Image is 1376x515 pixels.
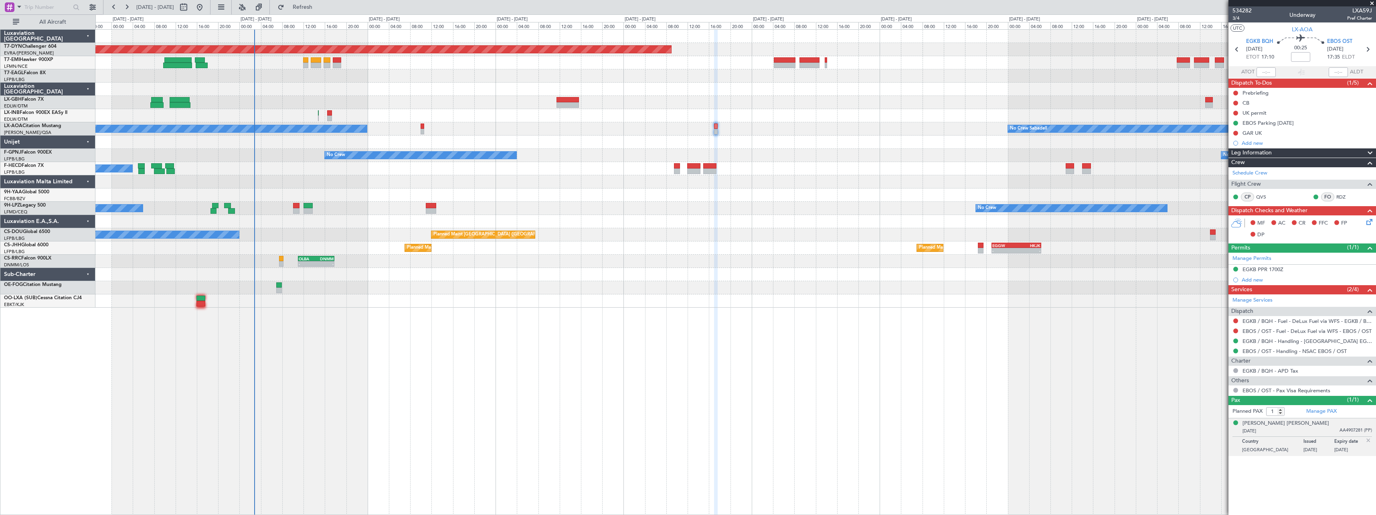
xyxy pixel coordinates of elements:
div: 00:00 [239,22,261,29]
div: 08:00 [923,22,944,29]
span: OO-LXA (SUB) [4,296,37,300]
a: LFPB/LBG [4,77,25,83]
span: ELDT [1342,53,1355,61]
div: 20:00 [730,22,752,29]
span: AA4907281 (PP) [1340,427,1372,434]
a: EGKB / BQH - APD Tax [1242,367,1298,374]
div: Add new [1242,140,1372,146]
a: QVS [1256,193,1274,201]
a: [PERSON_NAME]/QSA [4,130,51,136]
div: 04:00 [261,22,282,29]
span: ETOT [1246,53,1259,61]
div: 00:00 [111,22,133,29]
a: LX-AOACitation Mustang [4,124,61,128]
div: 20:00 [346,22,368,29]
span: Charter [1231,357,1251,366]
div: No Crew [327,149,345,161]
span: Services [1231,285,1252,294]
div: [DATE] - [DATE] [369,16,400,23]
div: CB [1242,99,1249,106]
div: EGGW [992,243,1016,248]
span: LX-INB [4,110,20,115]
div: 08:00 [1050,22,1072,29]
span: Refresh [286,4,320,10]
span: Pref Charter [1347,15,1372,22]
span: 9H-LPZ [4,203,20,208]
span: Permits [1231,243,1250,253]
div: 08:00 [794,22,815,29]
div: Planned Maint [GEOGRAPHIC_DATA] ([GEOGRAPHIC_DATA]) [433,229,560,241]
a: CS-JHHGlobal 6000 [4,243,49,247]
span: AC [1278,219,1285,227]
a: EGKB / BQH - Handling - [GEOGRAPHIC_DATA] EGKB / [GEOGRAPHIC_DATA] [1242,338,1372,345]
div: Prebriefing [1242,89,1269,96]
a: FCBB/BZV [4,196,25,202]
div: 20:00 [986,22,1008,29]
span: Dispatch Checks and Weather [1231,206,1307,215]
span: CS-RRC [4,256,21,261]
p: [DATE] [1303,447,1334,455]
div: 04:00 [1157,22,1178,29]
a: Schedule Crew [1232,169,1267,177]
div: 16:00 [837,22,858,29]
a: LX-INBFalcon 900EX EASy II [4,110,67,115]
button: UTC [1230,24,1244,32]
span: T7-EAGL [4,71,24,75]
span: OE-FOG [4,282,23,287]
div: 16:00 [453,22,474,29]
a: EGKB / BQH - Fuel - DeLux Fuel via WFS - EGKB / BQH [1242,318,1372,324]
div: 08:00 [282,22,304,29]
span: FP [1341,219,1347,227]
div: FO [1321,193,1334,201]
div: 16:00 [1093,22,1114,29]
a: EVRA/[PERSON_NAME] [4,50,54,56]
div: DNMM [316,256,334,261]
div: [DATE] - [DATE] [497,16,528,23]
a: F-GPNJFalcon 900EX [4,150,52,155]
span: ALDT [1350,68,1363,76]
div: 16:00 [581,22,602,29]
div: 12:00 [1072,22,1093,29]
a: DNMM/LOS [4,262,29,268]
span: 17:10 [1261,53,1274,61]
div: Underway [1289,11,1315,19]
span: [DATE] [1246,45,1263,53]
div: EBOS Parking [DATE] [1242,120,1294,126]
span: LX-GBH [4,97,22,102]
span: Leg Information [1231,148,1272,158]
a: LFPB/LBG [4,249,25,255]
div: [DATE] - [DATE] [1009,16,1040,23]
div: 20:00 [858,22,880,29]
span: (1/1) [1347,243,1359,251]
div: CP [1241,193,1254,201]
div: 00:00 [1008,22,1029,29]
div: Add new [1242,276,1372,283]
div: HKJK [1016,243,1040,248]
div: 04:00 [517,22,538,29]
div: No Crew Sabadell [1010,123,1047,135]
div: 00:00 [880,22,901,29]
span: [DATE] [1242,428,1256,434]
div: 12:00 [1200,22,1221,29]
div: 12:00 [176,22,197,29]
a: OO-LXA (SUB)Cessna Citation CJ4 [4,296,82,300]
div: 16:00 [1221,22,1242,29]
span: (1/5) [1347,79,1359,87]
span: Others [1231,376,1249,385]
div: - [1016,248,1040,253]
span: FFC [1319,219,1328,227]
div: UK permit [1242,109,1267,116]
div: 12:00 [431,22,453,29]
a: EBKT/KJK [4,302,24,308]
div: 00:00 [496,22,517,29]
div: 08:00 [1178,22,1200,29]
span: 9H-YAA [4,190,22,195]
a: OE-FOGCitation Mustang [4,282,62,287]
div: 12:00 [816,22,837,29]
div: [DATE] - [DATE] [881,16,912,23]
a: EBOS / OST - Fuel - DeLux Fuel via WFS - EBOS / OST [1242,328,1372,335]
div: 20:00 [218,22,239,29]
div: [DATE] - [DATE] [241,16,271,23]
div: 12:00 [304,22,325,29]
span: 00:25 [1294,44,1307,52]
